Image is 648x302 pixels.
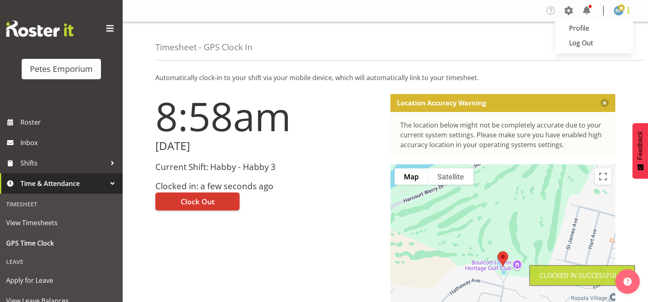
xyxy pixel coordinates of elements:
[2,253,121,270] div: Leave
[555,21,633,36] a: Profile
[20,136,119,149] span: Inbox
[20,177,106,190] span: Time & Attendance
[637,131,644,160] span: Feedback
[6,237,117,249] span: GPS Time Clock
[181,196,215,207] span: Clock Out
[595,168,611,185] button: Toggle fullscreen view
[155,73,615,83] p: Automatically clock-in to your shift via your mobile device, which will automatically link to you...
[2,270,121,291] a: Apply for Leave
[20,157,106,169] span: Shifts
[155,94,381,138] h1: 8:58am
[395,168,428,185] button: Show street map
[155,140,381,152] h2: [DATE]
[614,6,623,16] img: reina-puketapu721.jpg
[540,271,625,280] div: Clocked in Successfully
[555,36,633,50] a: Log Out
[20,116,119,128] span: Roster
[155,181,381,191] h3: Clocked in: a few seconds ago
[30,63,93,75] div: Petes Emporium
[632,123,648,179] button: Feedback - Show survey
[6,20,74,37] img: Rosterit website logo
[6,274,117,286] span: Apply for Leave
[6,217,117,229] span: View Timesheets
[2,233,121,253] a: GPS Time Clock
[155,192,240,210] button: Clock Out
[397,99,486,107] p: Location Accuracy Warning
[155,162,381,172] h3: Current Shift: Habby - Habby 3
[623,277,632,286] img: help-xxl-2.png
[601,99,609,107] button: Close message
[2,196,121,213] div: Timesheet
[400,120,606,150] div: The location below might not be completely accurate due to your current system settings. Please m...
[155,43,253,52] h4: Timesheet - GPS Clock In
[428,168,473,185] button: Show satellite imagery
[2,213,121,233] a: View Timesheets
